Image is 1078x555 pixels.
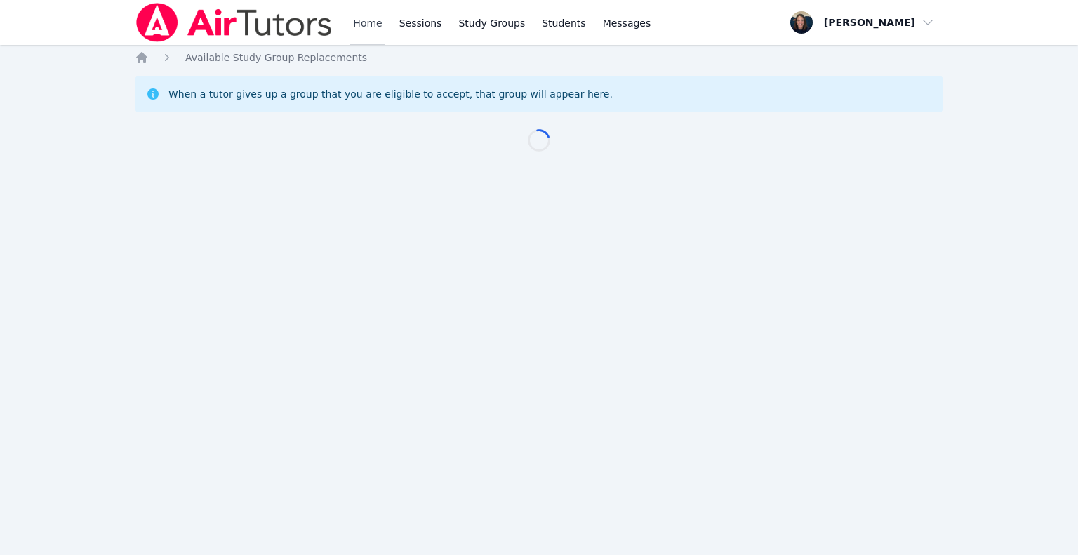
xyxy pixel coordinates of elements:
[185,52,367,63] span: Available Study Group Replacements
[603,16,651,30] span: Messages
[135,51,943,65] nav: Breadcrumb
[135,3,333,42] img: Air Tutors
[185,51,367,65] a: Available Study Group Replacements
[168,87,613,101] div: When a tutor gives up a group that you are eligible to accept, that group will appear here.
